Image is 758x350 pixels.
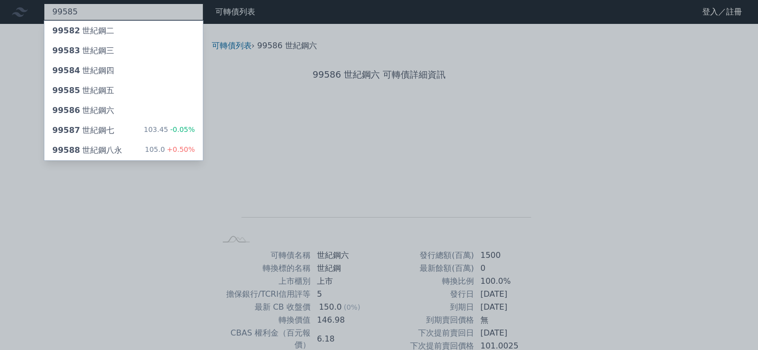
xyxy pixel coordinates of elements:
[165,145,195,153] span: +0.50%
[52,25,114,37] div: 世紀鋼二
[44,81,203,101] a: 99585世紀鋼五
[52,45,114,57] div: 世紀鋼三
[44,61,203,81] a: 99584世紀鋼四
[52,66,80,75] span: 99584
[708,302,758,350] iframe: Chat Widget
[52,124,114,136] div: 世紀鋼七
[52,125,80,135] span: 99587
[52,26,80,35] span: 99582
[168,125,195,133] span: -0.05%
[44,21,203,41] a: 99582世紀鋼二
[44,41,203,61] a: 99583世紀鋼三
[52,145,80,155] span: 99588
[44,120,203,140] a: 99587世紀鋼七 103.45-0.05%
[52,65,114,77] div: 世紀鋼四
[52,144,122,156] div: 世紀鋼八永
[52,85,114,97] div: 世紀鋼五
[44,101,203,120] a: 99586世紀鋼六
[52,46,80,55] span: 99583
[52,105,114,117] div: 世紀鋼六
[44,140,203,160] a: 99588世紀鋼八永 105.0+0.50%
[52,106,80,115] span: 99586
[708,302,758,350] div: 聊天小工具
[52,86,80,95] span: 99585
[145,144,195,156] div: 105.0
[144,124,195,136] div: 103.45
